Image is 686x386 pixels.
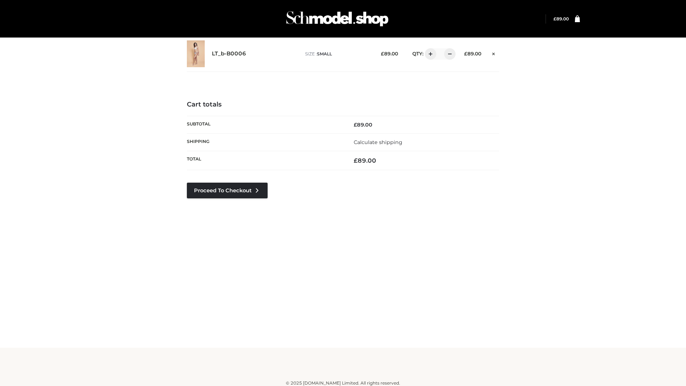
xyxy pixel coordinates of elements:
span: £ [354,157,358,164]
bdi: 89.00 [553,16,569,21]
h4: Cart totals [187,101,499,109]
span: SMALL [317,51,332,56]
span: £ [464,51,467,56]
bdi: 89.00 [354,157,376,164]
a: £89.00 [553,16,569,21]
a: Calculate shipping [354,139,402,145]
bdi: 89.00 [354,122,372,128]
div: QTY: [405,48,453,60]
bdi: 89.00 [464,51,481,56]
p: size : [305,51,370,57]
span: £ [381,51,384,56]
bdi: 89.00 [381,51,398,56]
a: Proceed to Checkout [187,183,268,198]
th: Total [187,151,343,170]
a: Remove this item [488,48,499,58]
th: Shipping [187,133,343,151]
span: £ [354,122,357,128]
a: LT_b-B0006 [212,50,246,57]
span: £ [553,16,556,21]
th: Subtotal [187,116,343,133]
img: Schmodel Admin 964 [284,5,391,33]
